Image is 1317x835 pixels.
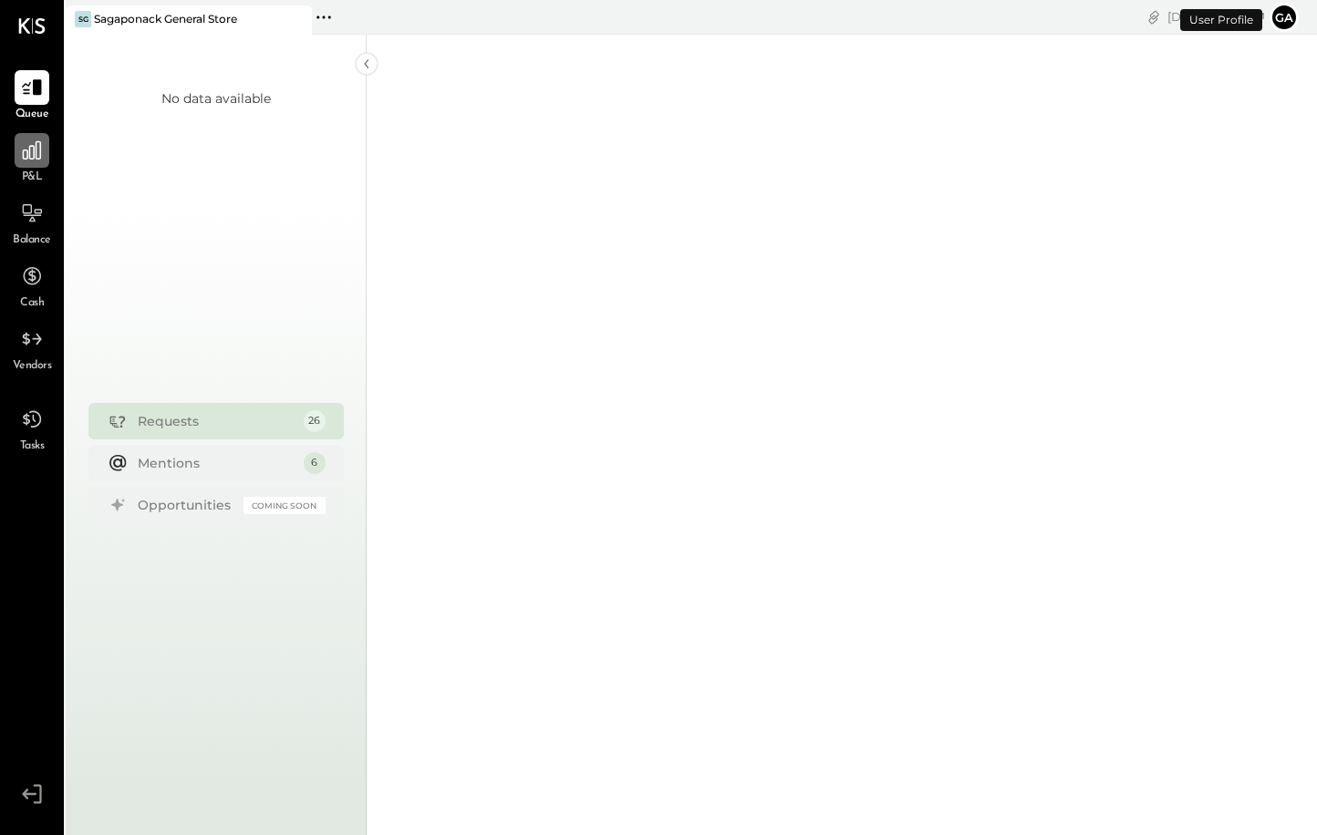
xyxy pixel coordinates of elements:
[138,496,234,514] div: Opportunities
[1145,7,1163,26] div: copy link
[94,11,237,26] div: Sagaponack General Store
[20,295,44,312] span: Cash
[161,89,271,108] div: No data available
[244,497,326,514] div: Coming Soon
[1180,9,1262,31] div: User Profile
[304,452,326,474] div: 6
[1167,8,1265,26] div: [DATE]
[138,454,295,472] div: Mentions
[75,11,91,27] div: SG
[16,107,49,123] span: Queue
[13,358,52,375] span: Vendors
[1,259,63,312] a: Cash
[1,322,63,375] a: Vendors
[1,133,63,186] a: P&L
[1,402,63,455] a: Tasks
[304,410,326,432] div: 26
[138,412,295,430] div: Requests
[1,70,63,123] a: Queue
[13,232,51,249] span: Balance
[1,196,63,249] a: Balance
[1270,3,1299,32] button: ga
[22,170,43,186] span: P&L
[20,438,45,455] span: Tasks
